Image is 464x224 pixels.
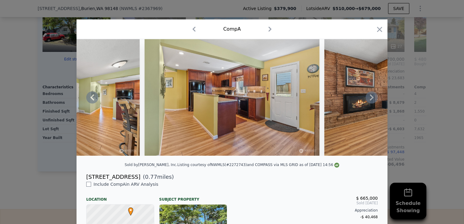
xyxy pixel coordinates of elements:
div: Location [86,192,154,202]
span: -$ 40,468 [360,215,378,219]
img: NWMLS Logo [334,163,339,168]
span: 0.77 [145,174,157,180]
div: • [127,207,130,211]
span: Sold [DATE] [237,201,378,205]
span: • [127,205,135,215]
div: Listing courtesy of NWMLS (#2272743) and COMPASS via MLS GRID as of [DATE] 14:56 [177,163,339,167]
span: Include Comp A in ARV Analysis [91,182,161,187]
span: $ 665,000 [356,196,378,201]
div: [STREET_ADDRESS] [86,173,140,181]
div: Subject Property [159,192,227,202]
div: Appreciation [237,208,378,213]
div: Comp A [223,25,241,33]
span: ( miles) [140,173,174,181]
img: Property Img [145,39,319,156]
div: Sold by [PERSON_NAME], Inc . [125,163,177,167]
